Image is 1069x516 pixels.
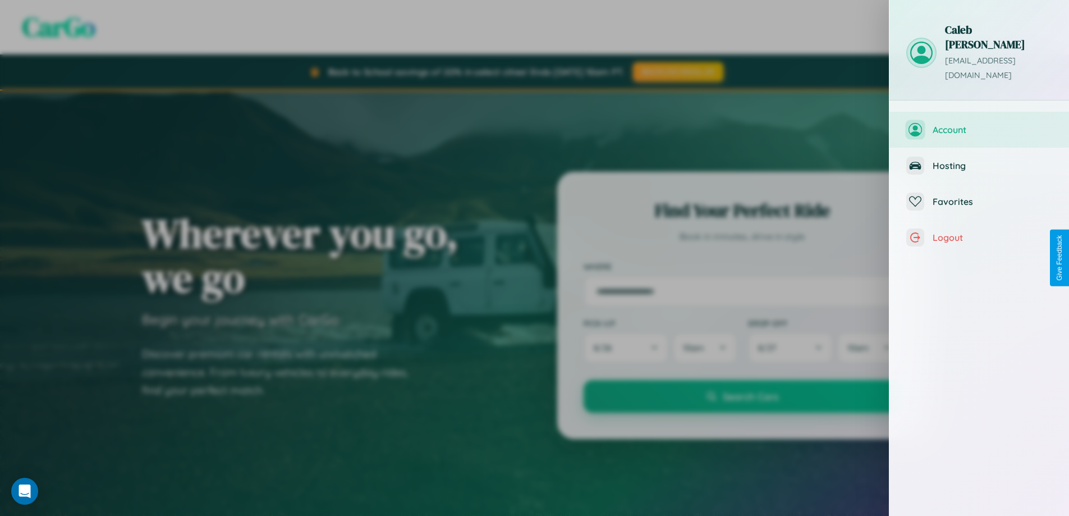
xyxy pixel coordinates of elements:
p: [EMAIL_ADDRESS][DOMAIN_NAME] [945,54,1052,83]
div: Open Intercom Messenger [11,478,38,505]
button: Logout [889,220,1069,255]
h3: Caleb [PERSON_NAME] [945,22,1052,52]
button: Account [889,112,1069,148]
button: Hosting [889,148,1069,184]
span: Favorites [933,196,1052,207]
span: Logout [933,232,1052,243]
button: Favorites [889,184,1069,220]
span: Account [933,124,1052,135]
div: Give Feedback [1056,235,1063,281]
span: Hosting [933,160,1052,171]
